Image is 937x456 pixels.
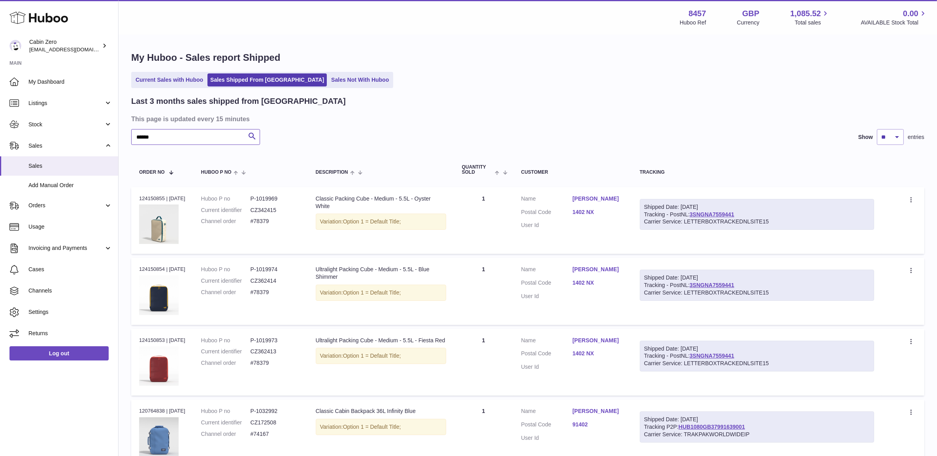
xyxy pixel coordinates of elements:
[521,195,573,205] dt: Name
[644,218,870,225] div: Carrier Service: LETTERBOXTRACKEDNLSITE15
[201,289,251,296] dt: Channel order
[131,96,346,107] h2: Last 3 months sales shipped from [GEOGRAPHIC_DATA]
[201,170,232,175] span: Huboo P no
[316,407,446,415] div: Classic Cabin Backpack 36L Infinity Blue
[28,182,112,189] span: Add Manual Order
[644,416,870,423] div: Shipped Date: [DATE]
[680,19,706,26] div: Huboo Ref
[316,266,446,281] div: Ultralight Packing Cube - Medium - 5.5L - Blue Shimmer
[28,308,112,316] span: Settings
[640,270,874,301] div: Tracking - PostNL:
[251,195,300,203] dd: P-1019969
[462,165,493,175] span: Quantity Sold
[201,206,251,214] dt: Current identifier
[644,360,870,367] div: Carrier Service: LETTERBOXTRACKEDNLSITE15
[640,341,874,372] div: Tracking - PostNL:
[644,345,870,353] div: Shipped Date: [DATE]
[644,431,870,438] div: Carrier Service: TRAKPAKWORLDWIDEIP
[251,359,300,367] dd: #78379
[28,266,112,273] span: Cases
[328,73,392,86] a: Sales Not With Huboo
[28,330,112,337] span: Returns
[139,205,179,244] img: CLASSIC-PACKING-CUBE-M-OYSTER-WHITE-3.4-FRONT.jpg
[690,353,734,359] a: 3SNGNA7559441
[28,78,112,86] span: My Dashboard
[28,121,104,128] span: Stock
[201,407,251,415] dt: Huboo P no
[521,208,573,218] dt: Postal Code
[790,8,830,26] a: 1,085.52 Total sales
[573,266,624,273] a: [PERSON_NAME]
[861,8,928,26] a: 0.00 AVAILABLE Stock Total
[131,51,924,64] h1: My Huboo - Sales report Shipped
[573,407,624,415] a: [PERSON_NAME]
[644,289,870,296] div: Carrier Service: LETTERBOXTRACKEDNLSITE15
[644,274,870,281] div: Shipped Date: [DATE]
[28,142,104,150] span: Sales
[795,19,830,26] span: Total sales
[201,419,251,426] dt: Current identifier
[858,133,873,141] label: Show
[201,337,251,344] dt: Huboo P no
[688,8,706,19] strong: 8457
[139,276,179,315] img: ULTRA-LIGHT-2024-M-WEB-Blue-Shimme-FRONT.jpg
[251,348,300,355] dd: CZ362413
[201,195,251,203] dt: Huboo P no
[343,289,401,296] span: Option 1 = Default Title;
[28,287,112,295] span: Channels
[28,244,104,252] span: Invoicing and Payments
[201,348,251,355] dt: Current identifier
[521,293,573,300] dt: User Id
[251,419,300,426] dd: CZ172508
[573,350,624,357] a: 1402 NX
[139,346,179,386] img: ULTRA-LIGHT-2024-M-WEB-FIESTA-RED-FRONT.jpg
[573,279,624,287] a: 1402 NX
[737,19,760,26] div: Currency
[640,199,874,230] div: Tracking - PostNL:
[573,195,624,203] a: [PERSON_NAME]
[521,170,624,175] div: Customer
[28,223,112,231] span: Usage
[640,411,874,443] div: Tracking P2P:
[521,221,573,229] dt: User Id
[521,421,573,430] dt: Postal Code
[454,258,513,325] td: 1
[521,279,573,289] dt: Postal Code
[139,337,185,344] div: 124150853 | [DATE]
[343,424,401,430] span: Option 1 = Default Title;
[316,337,446,344] div: Ultralight Packing Cube - Medium - 5.5L - Fiesta Red
[521,337,573,346] dt: Name
[251,407,300,415] dd: P-1032992
[139,407,185,415] div: 120764838 | [DATE]
[139,266,185,273] div: 124150854 | [DATE]
[454,187,513,254] td: 1
[251,277,300,285] dd: CZ362414
[908,133,924,141] span: entries
[139,195,185,202] div: 124150855 | [DATE]
[251,289,300,296] dd: #78379
[679,424,745,430] a: HUB1080GB37991639001
[28,162,112,170] span: Sales
[139,170,165,175] span: Order No
[454,329,513,396] td: 1
[861,19,928,26] span: AVAILABLE Stock Total
[251,430,300,438] dd: #74167
[28,202,104,209] span: Orders
[644,203,870,211] div: Shipped Date: [DATE]
[201,359,251,367] dt: Channel order
[28,99,104,107] span: Listings
[131,114,922,123] h3: This page is updated every 15 minutes
[521,266,573,275] dt: Name
[521,407,573,417] dt: Name
[207,73,327,86] a: Sales Shipped From [GEOGRAPHIC_DATA]
[521,434,573,442] dt: User Id
[690,211,734,218] a: 3SNGNA7559441
[29,46,116,53] span: [EMAIL_ADDRESS][DOMAIN_NAME]
[29,38,100,53] div: Cabin Zero
[521,363,573,371] dt: User Id
[343,353,401,359] span: Option 1 = Default Title;
[201,266,251,273] dt: Huboo P no
[133,73,206,86] a: Current Sales with Huboo
[201,218,251,225] dt: Channel order
[316,195,446,210] div: Classic Packing Cube - Medium - 5.5L - Oyster White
